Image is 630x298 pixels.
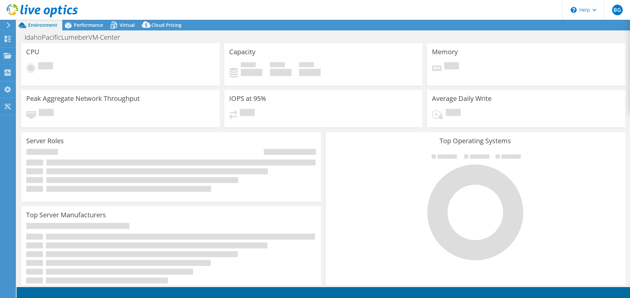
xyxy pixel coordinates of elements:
h3: Memory [432,48,458,56]
span: Total [299,62,314,69]
h3: IOPS at 95% [229,95,266,102]
span: Virtual [120,22,135,28]
span: Pending [38,62,53,71]
span: Pending [240,109,255,118]
h4: 0 GiB [299,69,321,76]
span: BG [612,5,623,15]
span: Cloud Pricing [151,22,182,28]
h3: Peak Aggregate Network Throughput [26,95,140,102]
span: Performance [74,22,103,28]
h3: CPU [26,48,39,56]
h3: Top Server Manufacturers [26,211,106,219]
svg: \n [571,7,577,13]
h4: 0 GiB [270,69,291,76]
h4: 0 GiB [241,69,262,76]
span: Pending [39,109,54,118]
span: Pending [444,62,459,71]
h1: IdahoPacificLumeberVM-Center [22,34,131,41]
span: Free [270,62,285,69]
span: Pending [446,109,461,118]
span: Used [241,62,256,69]
span: Environment [28,22,57,28]
h3: Capacity [229,48,255,56]
h3: Top Operating Systems [331,137,620,145]
h3: Server Roles [26,137,64,145]
h3: Average Daily Write [432,95,492,102]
